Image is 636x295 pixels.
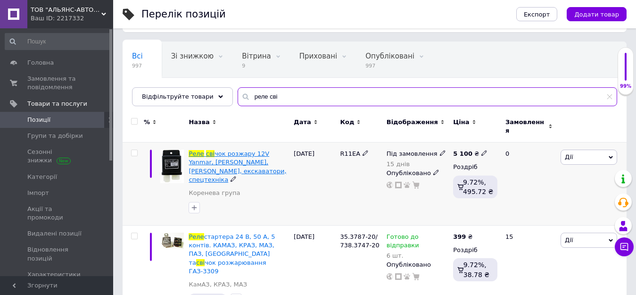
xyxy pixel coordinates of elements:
span: ТОВ "АЛЬЯНС-АВТОСНАБ" [31,6,101,14]
span: чок розжарювання ГАЗ-3309 [189,259,266,275]
span: Категорії [27,173,57,181]
div: ₴ [453,233,472,241]
span: Дата [294,118,311,126]
span: Позиції [27,116,50,124]
div: Роздріб [453,163,497,171]
input: Пошук [5,33,111,50]
b: 399 [453,233,466,240]
span: Готово до відправки [387,233,419,252]
span: Приховані [299,52,338,60]
span: стартера 24 В, 50 А, 5 контів. КАМАЗ, КРАЗ, МАЗ, ПАЗ, [GEOGRAPHIC_DATA] та [189,233,275,266]
div: Опубліковано [387,169,449,177]
a: Релесвічок розжару 12V Yanmar, [PERSON_NAME], [PERSON_NAME], екскаватори, спецтехніка [189,150,286,183]
span: Опубліковані [365,52,414,60]
span: Видалені позиції [27,229,82,238]
span: Всі [132,52,143,60]
span: 997 [365,62,414,69]
img: Реле стартера 24В, 50А, 5 конт. КАМАЗ, КРАЗ, МАЗ, ПАЗ, УРАЛ та свічок розжарювання ГАЗ-3309 [160,233,184,249]
button: Додати товар [567,7,627,21]
div: 15 днів [387,160,446,168]
span: Вітрина [242,52,271,60]
span: 9 [242,62,271,69]
span: Замовлення [505,118,546,135]
span: Ціна [453,118,469,126]
span: % [144,118,150,126]
span: Дії [565,236,573,244]
span: Характеристики [27,270,81,279]
span: Додати товар [574,11,619,18]
span: Назва [189,118,209,126]
span: Під замовлення [387,150,438,160]
span: чок розжару 12V Yanmar, [PERSON_NAME], [PERSON_NAME], екскаватори, спецтехніка [189,150,286,183]
span: Код [340,118,354,126]
div: Роздріб [453,246,497,254]
button: Чат з покупцем [615,237,634,256]
span: Дії [565,153,573,160]
span: 35.3787-20/ 738.3747-20 [340,233,379,249]
span: Сезонні знижки [27,148,87,165]
div: 0 [500,143,558,226]
div: Перелік позицій [141,9,226,19]
span: сві [206,150,215,157]
a: Коренева група [189,189,240,197]
div: Опубліковано [387,261,449,269]
button: Експорт [516,7,558,21]
span: Замовлення та повідомлення [27,75,87,92]
a: Релестартера 24 В, 50 А, 5 контів. КАМАЗ, КРАЗ, МАЗ, ПАЗ, [GEOGRAPHIC_DATA] тасвічок розжарювання... [189,233,275,275]
div: 99% [618,83,633,90]
span: 9.72%, 495.72 ₴ [463,178,493,195]
span: R11EA [340,150,360,157]
input: Пошук по назві позиції, артикулу і пошуковим запитам [238,87,617,106]
div: 6 шт. [387,252,449,259]
span: Реле [189,150,204,157]
div: [DATE] [291,143,338,226]
span: Товари та послуги [27,100,87,108]
span: сві [196,259,205,266]
div: Ваш ID: 2217332 [31,14,113,23]
span: Відображення [387,118,438,126]
span: 9.72%, 38.78 ₴ [463,261,489,278]
b: 5 100 [453,150,472,157]
span: Відфільтруйте товари [142,93,214,100]
span: Зі знижкою [171,52,214,60]
span: Групи та добірки [27,132,83,140]
span: Відновлення позицій [27,245,87,262]
div: ₴ [453,150,487,158]
div: С заниженной ценой, Опубликованные [123,78,251,114]
span: Експорт [524,11,550,18]
span: 997 [132,62,143,69]
span: Головна [27,59,54,67]
span: Реле [189,233,204,240]
span: С заниженной ценой, Оп... [132,88,232,96]
a: КамАЗ, КРАЗ, МАЗ [189,280,247,289]
span: Акції та промокоди [27,205,87,222]
span: Імпорт [27,189,49,197]
img: Реле свічок розжару 12V Yanmar, Hitachi, John Deere, екскаватори, спецтехніка [160,150,184,183]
